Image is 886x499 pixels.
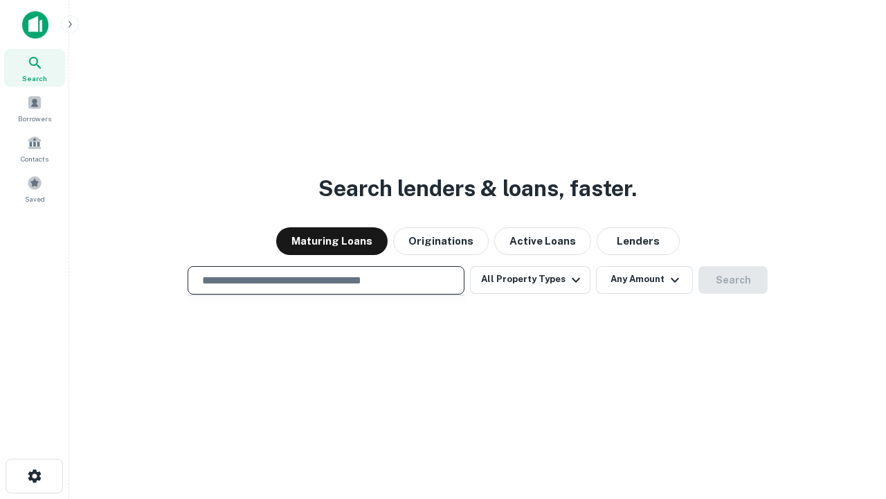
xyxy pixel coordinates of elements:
[4,170,65,207] a: Saved
[276,227,388,255] button: Maturing Loans
[21,153,48,164] span: Contacts
[817,388,886,455] iframe: Chat Widget
[597,227,680,255] button: Lenders
[25,193,45,204] span: Saved
[22,73,47,84] span: Search
[494,227,591,255] button: Active Loans
[18,113,51,124] span: Borrowers
[4,89,65,127] a: Borrowers
[596,266,693,294] button: Any Amount
[318,172,637,205] h3: Search lenders & loans, faster.
[393,227,489,255] button: Originations
[22,11,48,39] img: capitalize-icon.png
[470,266,590,294] button: All Property Types
[4,49,65,87] a: Search
[4,130,65,167] a: Contacts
